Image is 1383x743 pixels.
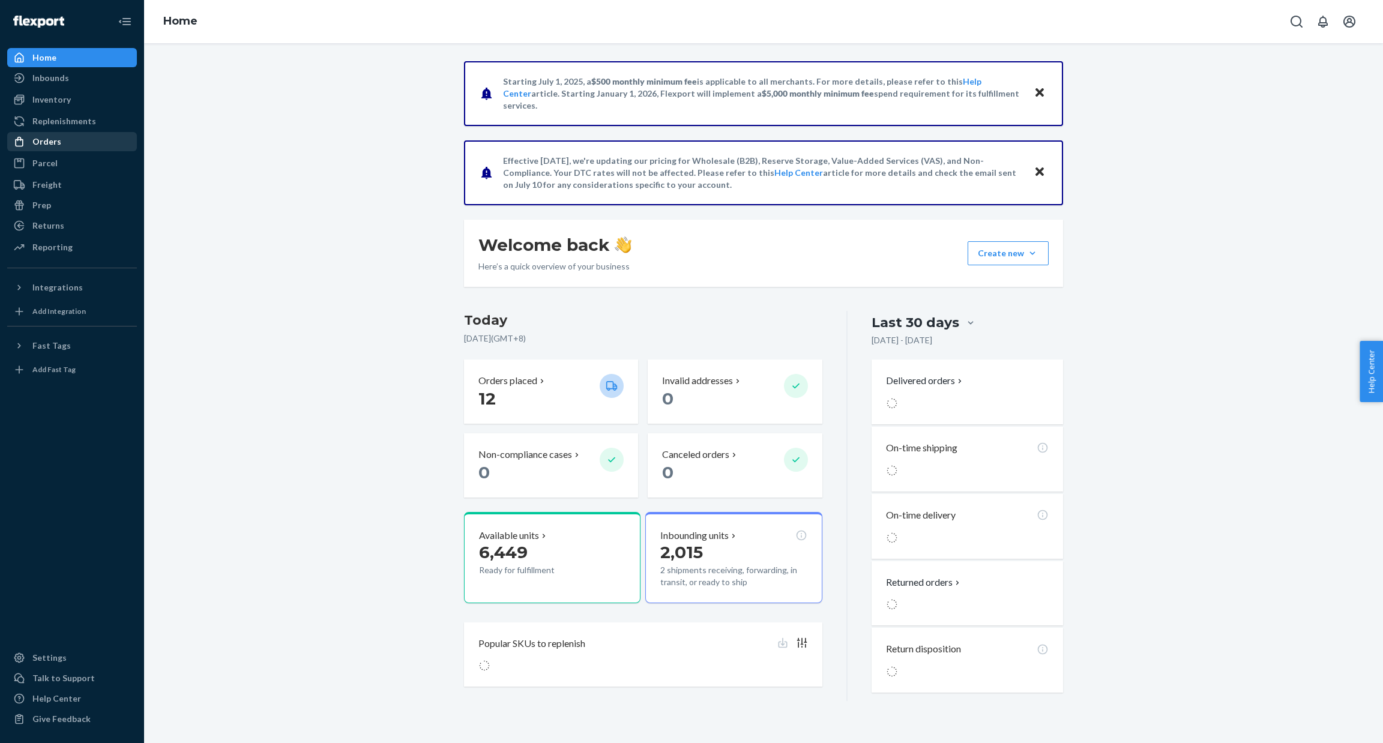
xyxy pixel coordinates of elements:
p: Non-compliance cases [478,448,572,462]
h3: Today [464,311,822,330]
p: Orders placed [478,374,537,388]
a: Add Integration [7,302,137,321]
div: Add Fast Tag [32,364,76,375]
div: Fast Tags [32,340,71,352]
a: Inventory [7,90,137,109]
p: Ready for fulfillment [479,564,590,576]
h1: Welcome back [478,234,631,256]
a: Add Fast Tag [7,360,137,379]
button: Close Navigation [113,10,137,34]
div: Give Feedback [32,713,91,725]
img: hand-wave emoji [615,236,631,253]
button: Integrations [7,278,137,297]
button: Open notifications [1311,10,1335,34]
span: $5,000 monthly minimum fee [762,88,874,98]
button: Open account menu [1337,10,1361,34]
div: Reporting [32,241,73,253]
button: Canceled orders 0 [648,433,822,498]
a: Home [7,48,137,67]
a: Replenishments [7,112,137,131]
div: Last 30 days [872,313,959,332]
a: Inbounds [7,68,137,88]
div: Freight [32,179,62,191]
span: 0 [662,462,673,483]
img: Flexport logo [13,16,64,28]
div: Prep [32,199,51,211]
button: Available units6,449Ready for fulfillment [464,512,640,603]
button: Inbounding units2,0152 shipments receiving, forwarding, in transit, or ready to ship [645,512,822,603]
div: Replenishments [32,115,96,127]
p: 2 shipments receiving, forwarding, in transit, or ready to ship [660,564,807,588]
div: Add Integration [32,306,86,316]
button: Create new [968,241,1049,265]
a: Parcel [7,154,137,173]
a: Returns [7,216,137,235]
button: Fast Tags [7,336,137,355]
span: 12 [478,388,496,409]
a: Help Center [7,689,137,708]
a: Settings [7,648,137,667]
button: Open Search Box [1285,10,1309,34]
p: Available units [479,529,539,543]
p: [DATE] - [DATE] [872,334,932,346]
div: Parcel [32,157,58,169]
span: $500 monthly minimum fee [591,76,697,86]
a: Freight [7,175,137,194]
a: Prep [7,196,137,215]
p: Canceled orders [662,448,729,462]
p: On-time shipping [886,441,957,455]
p: Here’s a quick overview of your business [478,260,631,272]
button: Delivered orders [886,374,965,388]
div: Help Center [32,693,81,705]
div: Home [32,52,56,64]
button: Close [1032,85,1047,102]
a: Orders [7,132,137,151]
button: Orders placed 12 [464,359,638,424]
a: Help Center [774,167,823,178]
span: 0 [478,462,490,483]
a: Reporting [7,238,137,257]
button: Help Center [1360,341,1383,402]
p: Inbounding units [660,529,729,543]
div: Settings [32,652,67,664]
div: Integrations [32,281,83,293]
p: Invalid addresses [662,374,733,388]
div: Returns [32,220,64,232]
button: Close [1032,164,1047,181]
button: Give Feedback [7,709,137,729]
ol: breadcrumbs [154,4,207,39]
button: Talk to Support [7,669,137,688]
p: [DATE] ( GMT+8 ) [464,332,822,344]
button: Non-compliance cases 0 [464,433,638,498]
span: 2,015 [660,542,703,562]
p: Effective [DATE], we're updating our pricing for Wholesale (B2B), Reserve Storage, Value-Added Se... [503,155,1022,191]
span: 0 [662,388,673,409]
p: On-time delivery [886,508,956,522]
button: Invalid addresses 0 [648,359,822,424]
div: Talk to Support [32,672,95,684]
p: Popular SKUs to replenish [478,637,585,651]
span: Support [24,8,67,19]
button: Returned orders [886,576,962,589]
div: Orders [32,136,61,148]
div: Inventory [32,94,71,106]
span: 6,449 [479,542,528,562]
a: Home [163,14,197,28]
p: Return disposition [886,642,961,656]
div: Inbounds [32,72,69,84]
p: Starting July 1, 2025, a is applicable to all merchants. For more details, please refer to this a... [503,76,1022,112]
